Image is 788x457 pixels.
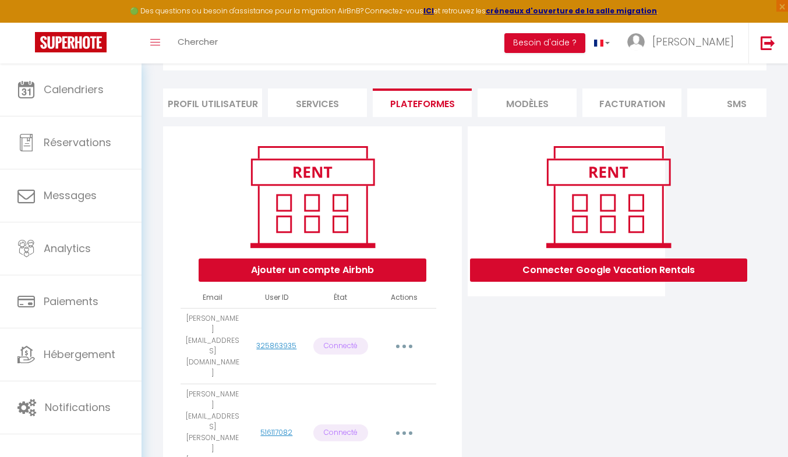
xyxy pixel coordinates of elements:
span: Réservations [44,135,111,150]
button: Connecter Google Vacation Rentals [470,258,747,282]
span: Calendriers [44,82,104,97]
a: 516117082 [260,427,292,437]
td: [PERSON_NAME][EMAIL_ADDRESS][DOMAIN_NAME] [181,308,245,384]
li: Facturation [582,88,681,117]
a: Chercher [169,23,227,63]
img: Super Booking [35,32,107,52]
li: MODÈLES [478,88,577,117]
span: [PERSON_NAME] [652,34,734,49]
span: Paiements [44,294,98,309]
p: Connecté [313,424,368,441]
li: Services [268,88,367,117]
a: ... [PERSON_NAME] [619,23,748,63]
a: ICI [423,6,434,16]
a: créneaux d'ouverture de la salle migration [486,6,657,16]
img: logout [761,36,775,50]
li: Profil Utilisateur [163,88,262,117]
img: ... [627,33,645,51]
th: Email [181,288,245,308]
button: Ouvrir le widget de chat LiveChat [9,5,44,40]
span: Messages [44,188,97,203]
span: Hébergement [44,347,115,362]
th: User ID [245,288,309,308]
button: Besoin d'aide ? [504,33,585,53]
button: Ajouter un compte Airbnb [199,258,426,282]
th: État [309,288,373,308]
th: Actions [373,288,437,308]
img: rent.png [238,141,387,253]
span: Notifications [45,400,111,415]
span: Analytics [44,241,91,256]
li: SMS [687,88,786,117]
span: Chercher [178,36,218,48]
li: Plateformes [373,88,472,117]
p: Connecté [313,338,368,355]
img: rent.png [534,141,683,253]
a: 325863935 [256,341,296,350]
